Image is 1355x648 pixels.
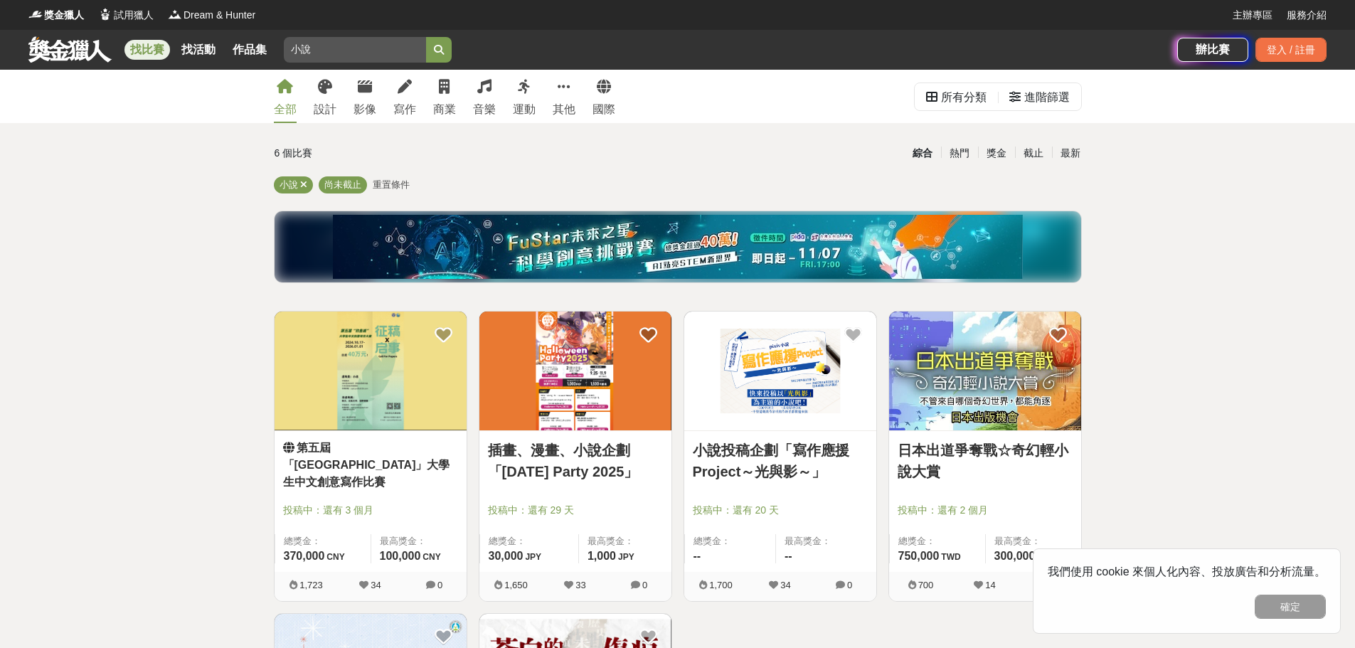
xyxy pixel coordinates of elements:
div: 音樂 [473,101,496,118]
a: Cover Image [275,312,467,431]
a: 服務介紹 [1287,8,1327,23]
img: Logo [98,7,112,21]
a: 設計 [314,70,336,123]
div: 所有分類 [941,83,987,112]
span: 最高獎金： [588,534,663,548]
a: 全部 [274,70,297,123]
div: 其他 [553,101,575,118]
span: 100,000 [380,550,421,562]
a: 作品集 [227,40,272,60]
span: 0 [847,580,852,590]
div: 影像 [354,101,376,118]
a: Cover Image [479,312,671,431]
img: Cover Image [479,312,671,430]
a: 辦比賽 [1177,38,1248,62]
div: 商業 [433,101,456,118]
span: 1,000 [588,550,616,562]
span: JPY [618,552,634,562]
a: Logo試用獵人 [98,8,154,23]
span: 34 [780,580,790,590]
a: 運動 [513,70,536,123]
a: 小說投稿企劃「寫作應援Project～光與影～」 [693,440,868,482]
span: 700 [918,580,934,590]
span: 750,000 [898,550,940,562]
span: 最高獎金： [994,534,1073,548]
button: 確定 [1255,595,1326,619]
div: 最新 [1052,141,1089,166]
a: 插畫、漫畫、小說企劃「[DATE] Party 2025」 [488,440,663,482]
span: 投稿中：還有 3 個月 [283,503,458,518]
span: CNY [326,552,344,562]
img: Logo [28,7,43,21]
a: Cover Image [889,312,1081,431]
a: 第五屆「[GEOGRAPHIC_DATA]」大學生中文創意寫作比賽 [283,440,458,491]
a: LogoDream & Hunter [168,8,255,23]
span: 1,723 [299,580,323,590]
span: 我們使用 cookie 來個人化內容、投放廣告和分析流量。 [1048,565,1326,578]
span: 總獎金： [489,534,570,548]
span: 投稿中：還有 2 個月 [898,503,1073,518]
img: Cover Image [275,312,467,430]
span: 0 [642,580,647,590]
img: Cover Image [889,312,1081,430]
a: 寫作 [393,70,416,123]
span: 300,000 [994,550,1036,562]
div: 國際 [593,101,615,118]
a: 找比賽 [124,40,170,60]
span: 30,000 [489,550,524,562]
span: Dream & Hunter [184,8,255,23]
span: 試用獵人 [114,8,154,23]
a: 國際 [593,70,615,123]
span: 獎金獵人 [44,8,84,23]
img: d7d77a4d-7f79-492d-886e-2417aac7d34c.jpg [333,215,1023,279]
span: 尚未截止 [324,179,361,190]
div: 6 個比賽 [275,141,543,166]
div: 截止 [1015,141,1052,166]
div: 進階篩選 [1024,83,1070,112]
span: TWD [941,552,960,562]
span: 最高獎金： [785,534,868,548]
div: 獎金 [978,141,1015,166]
div: 熱門 [941,141,978,166]
span: 投稿中：還有 29 天 [488,503,663,518]
span: 33 [575,580,585,590]
a: Cover Image [684,312,876,431]
span: 1,700 [709,580,733,590]
div: 綜合 [904,141,941,166]
span: 14 [985,580,995,590]
a: 日本出道爭奪戰☆奇幻輕小說大賞 [898,440,1073,482]
div: 登入 / 註冊 [1255,38,1327,62]
a: 其他 [553,70,575,123]
span: -- [785,550,792,562]
span: 投稿中：還有 20 天 [693,503,868,518]
img: Cover Image [684,312,876,430]
span: 總獎金： [898,534,977,548]
a: 音樂 [473,70,496,123]
img: Logo [168,7,182,21]
span: 重置條件 [373,179,410,190]
span: 370,000 [284,550,325,562]
div: 全部 [274,101,297,118]
a: 主辦專區 [1233,8,1272,23]
a: 找活動 [176,40,221,60]
span: 總獎金： [694,534,767,548]
span: 0 [437,580,442,590]
a: 影像 [354,70,376,123]
span: 1,650 [504,580,528,590]
span: CNY [423,552,440,562]
input: 有長照挺你，care到心坎裡！青春出手，拍出照顧 影音徵件活動 [284,37,426,63]
span: 總獎金： [284,534,362,548]
a: Logo獎金獵人 [28,8,84,23]
span: 小說 [280,179,298,190]
div: 寫作 [393,101,416,118]
span: 最高獎金： [380,534,458,548]
a: 商業 [433,70,456,123]
div: 設計 [314,101,336,118]
span: JPY [525,552,541,562]
div: 運動 [513,101,536,118]
span: -- [694,550,701,562]
span: 34 [371,580,381,590]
